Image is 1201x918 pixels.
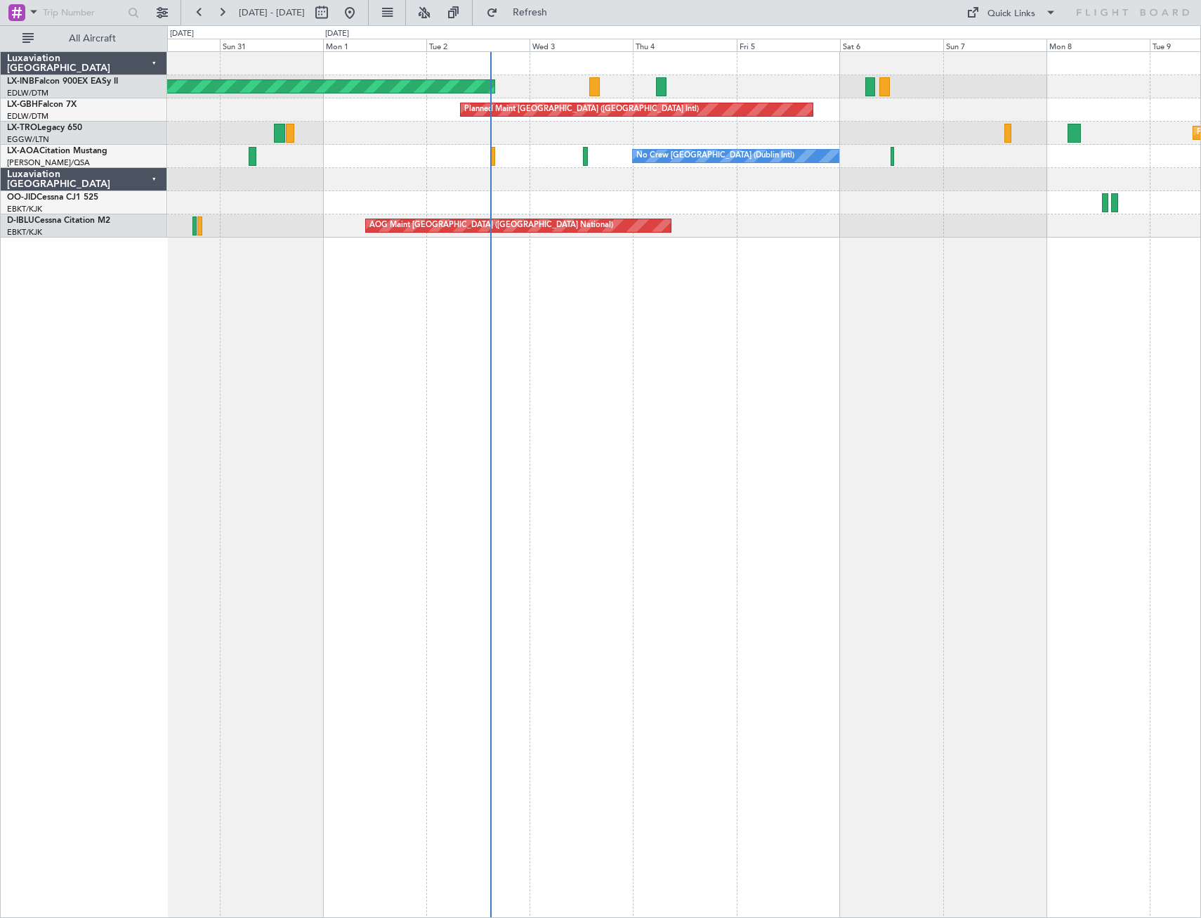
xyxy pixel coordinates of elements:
span: Refresh [501,8,560,18]
div: Planned Maint [GEOGRAPHIC_DATA] ([GEOGRAPHIC_DATA] Intl) [464,99,699,120]
a: D-IBLUCessna Citation M2 [7,216,110,225]
div: No Crew [GEOGRAPHIC_DATA] (Dublin Intl) [636,146,794,167]
div: AOG Maint [GEOGRAPHIC_DATA] ([GEOGRAPHIC_DATA] National) [369,215,613,236]
span: LX-AOA [7,147,39,155]
span: LX-GBH [7,101,38,109]
span: LX-TRO [7,124,37,132]
button: Refresh [480,1,564,24]
div: Thu 4 [633,39,736,51]
span: [DATE] - [DATE] [239,6,305,19]
a: EBKT/KJK [7,204,42,214]
div: Sat 6 [840,39,943,51]
input: Trip Number [43,2,124,23]
div: Sat 30 [117,39,220,51]
button: Quick Links [959,1,1063,24]
button: All Aircraft [15,27,152,50]
div: Fri 5 [737,39,840,51]
div: Sun 31 [220,39,323,51]
span: OO-JID [7,193,37,202]
div: Wed 3 [530,39,633,51]
a: LX-GBHFalcon 7X [7,101,77,109]
a: OO-JIDCessna CJ1 525 [7,193,98,202]
div: Tue 2 [426,39,530,51]
div: [DATE] [325,28,349,40]
a: LX-TROLegacy 650 [7,124,82,132]
a: EDLW/DTM [7,88,48,98]
div: Sun 7 [943,39,1046,51]
span: D-IBLU [7,216,34,225]
span: All Aircraft [37,34,148,44]
a: EBKT/KJK [7,227,42,238]
a: LX-INBFalcon 900EX EASy II [7,77,118,86]
a: [PERSON_NAME]/QSA [7,157,90,168]
a: LX-AOACitation Mustang [7,147,107,155]
div: Mon 8 [1046,39,1150,51]
div: Quick Links [987,7,1035,21]
span: LX-INB [7,77,34,86]
div: Mon 1 [323,39,426,51]
a: EGGW/LTN [7,134,49,145]
a: EDLW/DTM [7,111,48,122]
div: [DATE] [170,28,194,40]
